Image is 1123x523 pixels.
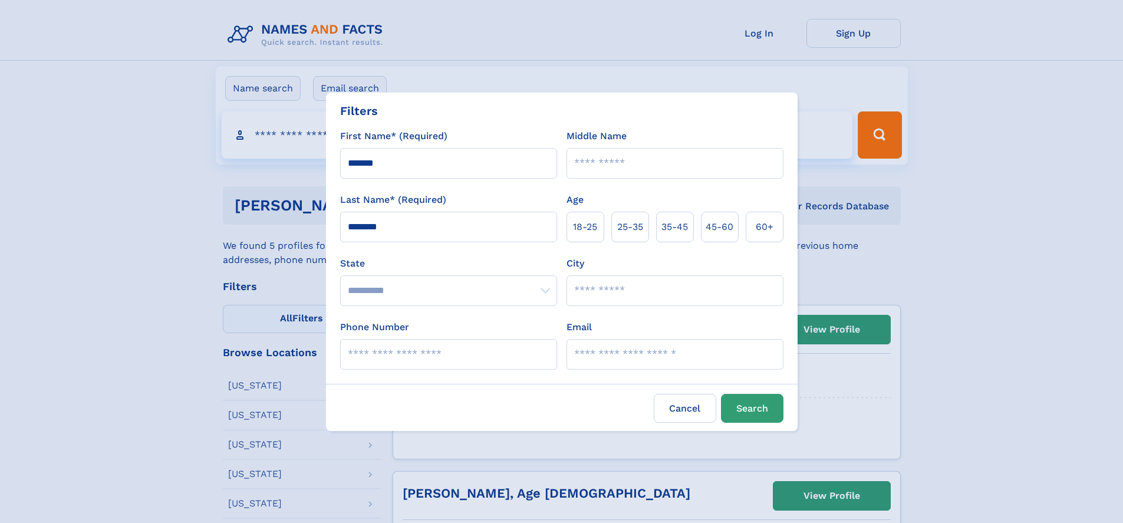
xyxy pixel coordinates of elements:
label: Middle Name [567,129,627,143]
label: Last Name* (Required) [340,193,446,207]
button: Search [721,394,783,423]
span: 18‑25 [573,220,597,234]
label: State [340,256,557,271]
label: First Name* (Required) [340,129,447,143]
div: Filters [340,102,378,120]
label: Cancel [654,394,716,423]
span: 60+ [756,220,773,234]
span: 25‑35 [617,220,643,234]
span: 35‑45 [661,220,688,234]
label: City [567,256,584,271]
label: Email [567,320,592,334]
label: Age [567,193,584,207]
label: Phone Number [340,320,409,334]
span: 45‑60 [706,220,733,234]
